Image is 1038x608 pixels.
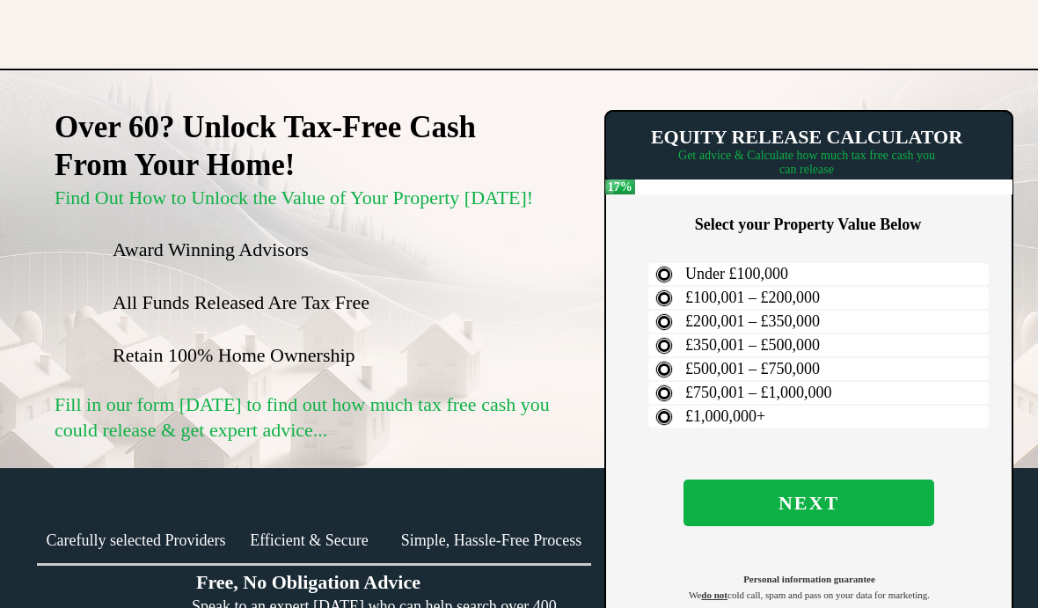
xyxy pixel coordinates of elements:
[685,384,832,401] span: £750,001 – £1,000,000
[47,531,226,549] span: Carefully selected Providers
[113,238,309,260] span: Award Winning Advisors
[605,179,635,194] span: 17%
[651,126,962,148] span: EQUITY RELEASE CALCULATOR
[250,531,369,549] span: Efficient & Secure
[113,344,355,366] span: Retain 100% Home Ownership
[685,407,765,425] span: £1,000,000+
[743,574,875,584] span: Personal information guarantee
[683,492,934,515] span: Next
[55,187,533,209] span: Find Out How to Unlock the Value of Your Property [DATE]!
[685,336,820,354] span: £350,001 – £500,000
[401,531,581,549] span: Simple, Hassle-Free Process
[55,393,550,441] span: Fill in our form [DATE] to find out how much tax free cash you could release & get expert advice...
[55,110,476,182] strong: Over 60? Unlock Tax-Free Cash From Your Home!
[685,312,820,330] span: £200,001 – £350,000
[689,590,930,600] span: We cold call, spam and pass on your data for marketing.
[685,360,820,377] span: £500,001 – £750,000
[113,291,369,313] span: All Funds Released Are Tax Free
[678,149,935,176] span: Get advice & Calculate how much tax free cash you can release
[683,480,934,526] button: Next
[196,571,420,593] span: Free, No Obligation Advice
[701,590,727,600] strong: do not
[695,216,921,233] span: Select your Property Value Below
[685,289,820,306] span: £100,001 – £200,000
[685,265,788,282] span: Under £100,000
